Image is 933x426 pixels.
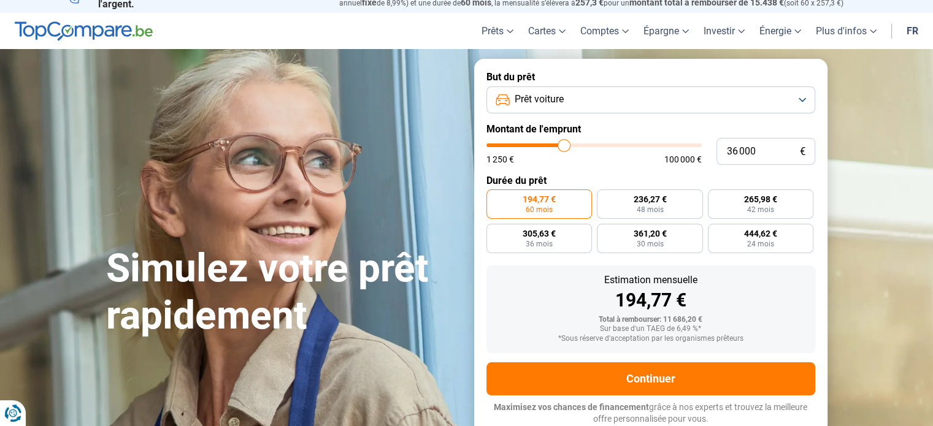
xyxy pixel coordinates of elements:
[523,195,556,203] span: 194,77 €
[486,71,815,83] label: But du prêt
[747,206,774,213] span: 42 mois
[747,240,774,248] span: 24 mois
[496,316,805,324] div: Total à rembourser: 11 686,20 €
[496,335,805,343] div: *Sous réserve d'acceptation par les organismes prêteurs
[521,13,573,49] a: Cartes
[486,175,815,186] label: Durée du prêt
[486,362,815,395] button: Continuer
[573,13,636,49] a: Comptes
[106,245,459,340] h1: Simulez votre prêt rapidement
[800,146,805,157] span: €
[696,13,752,49] a: Investir
[474,13,521,49] a: Prêts
[633,195,666,203] span: 236,27 €
[523,229,556,238] span: 305,63 €
[496,291,805,310] div: 194,77 €
[486,401,815,425] p: grâce à nos experts et trouvez la meilleure offre personnalisée pour vous.
[664,155,702,164] span: 100 000 €
[486,123,815,135] label: Montant de l'emprunt
[633,229,666,238] span: 361,20 €
[15,21,153,41] img: TopCompare
[636,13,696,49] a: Épargne
[636,240,663,248] span: 30 mois
[486,155,514,164] span: 1 250 €
[808,13,884,49] a: Plus d'infos
[486,86,815,113] button: Prêt voiture
[899,13,926,49] a: fr
[496,325,805,333] div: Sur base d'un TAEG de 6,49 %*
[515,93,564,106] span: Prêt voiture
[636,206,663,213] span: 48 mois
[526,206,553,213] span: 60 mois
[494,402,649,412] span: Maximisez vos chances de financement
[752,13,808,49] a: Énergie
[526,240,553,248] span: 36 mois
[744,195,777,203] span: 265,98 €
[496,275,805,285] div: Estimation mensuelle
[744,229,777,238] span: 444,62 €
